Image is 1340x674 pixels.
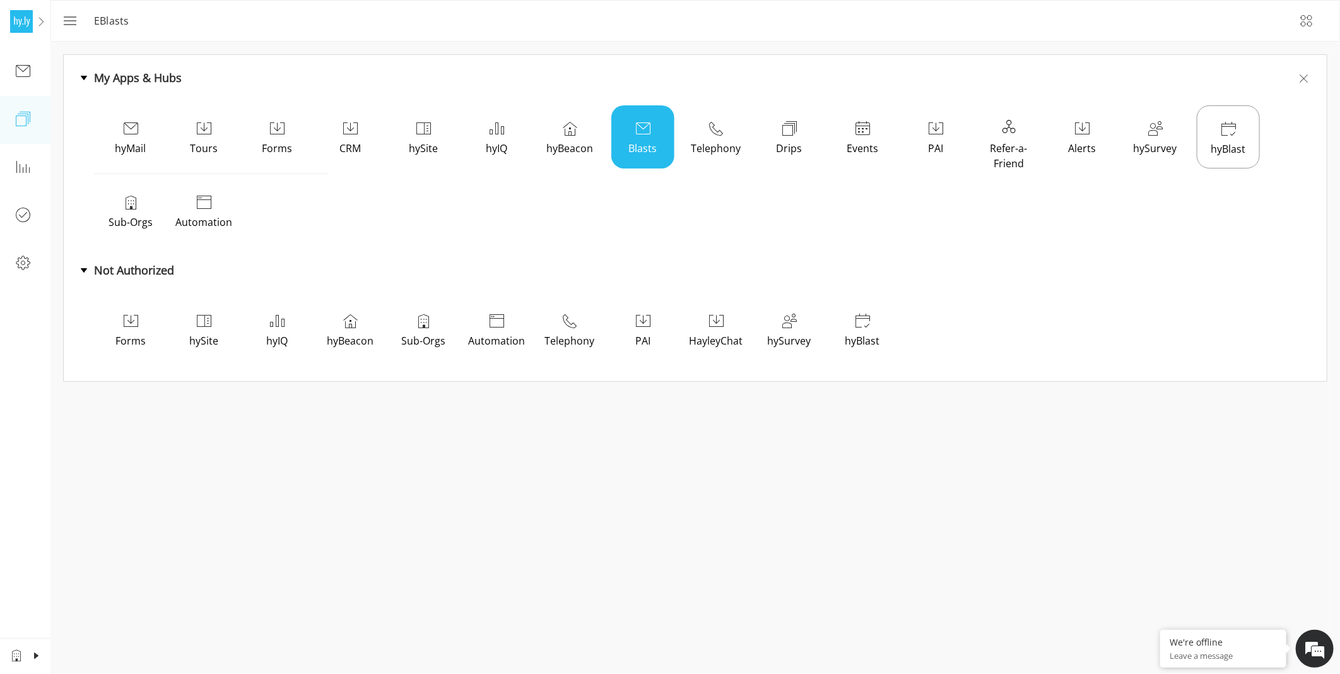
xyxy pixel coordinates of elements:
button: menu [54,6,84,36]
p: Events [834,141,891,156]
p: Forms [249,141,305,156]
p: hyMail [102,141,159,156]
p: Telephony [688,141,744,156]
div: Leave a message [66,71,212,87]
span: We are offline. Please leave us a message. [26,159,220,287]
p: Alerts [1054,141,1110,156]
p: Blasts [614,141,671,156]
p: PAI [907,141,964,156]
p: Refer-a-Friend [980,141,1037,171]
p: hyBlast [1200,141,1257,157]
p: Tours [175,141,232,156]
div: My Apps & Hubs [94,70,182,85]
img: d_692782471_company_1567716308916_692782471 [21,63,53,95]
textarea: Type your message and click 'Submit' [6,345,240,389]
p: Drips [761,141,818,156]
p: eBlasts [94,13,137,28]
p: hySite [395,141,452,156]
p: Sub-Orgs [102,215,159,230]
p: CRM [322,141,379,156]
div: My Apps & Hubs [79,70,1312,85]
div: Not Authorized [94,263,174,278]
div: Not Authorized [79,263,1312,278]
em: Submit [185,389,229,406]
p: hySurvey [1127,141,1184,156]
div: We're offline [1170,636,1277,648]
p: hyIQ [468,141,525,156]
p: Automation [175,215,232,230]
p: hyBeacon [541,141,598,156]
div: Minimize live chat window [207,6,237,37]
p: Leave a message [1170,650,1277,661]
